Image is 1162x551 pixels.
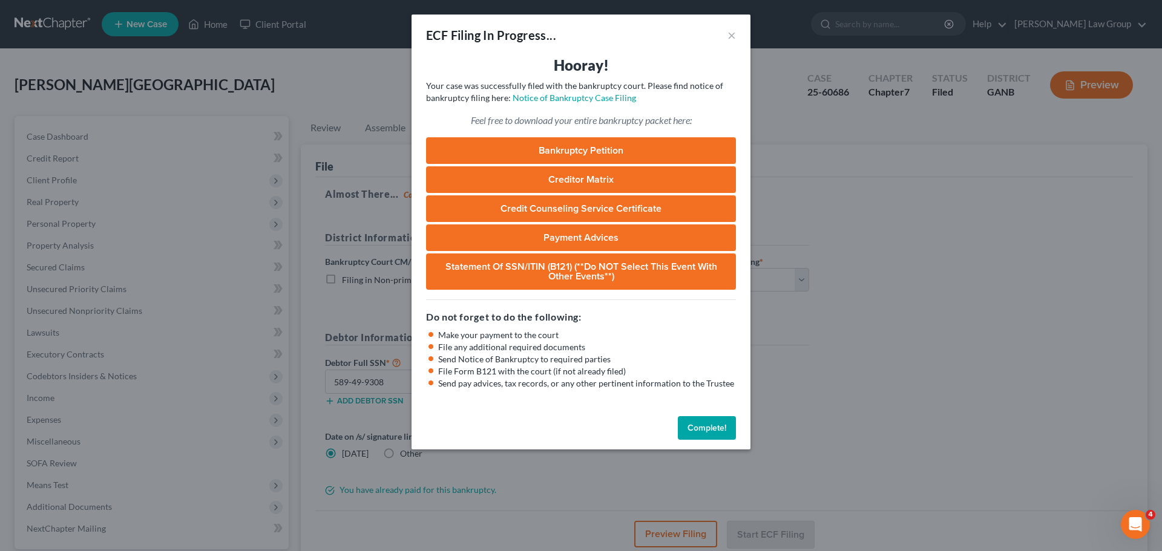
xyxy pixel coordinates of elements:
[426,195,736,222] a: Credit Counseling Service Certificate
[426,27,556,44] div: ECF Filing In Progress...
[1146,510,1155,520] span: 4
[727,28,736,42] button: ×
[426,224,736,251] a: Payment Advices
[426,114,736,128] p: Feel free to download your entire bankruptcy packet here:
[438,329,736,341] li: Make your payment to the court
[438,353,736,365] li: Send Notice of Bankruptcy to required parties
[426,56,736,75] h3: Hooray!
[438,365,736,377] li: File Form B121 with the court (if not already filed)
[438,377,736,390] li: Send pay advices, tax records, or any other pertinent information to the Trustee
[426,253,736,290] a: Statement of SSN/ITIN (B121) (**Do NOT select this event with other events**)
[426,137,736,164] a: Bankruptcy Petition
[1121,510,1150,539] iframe: Intercom live chat
[513,93,636,103] a: Notice of Bankruptcy Case Filing
[426,80,723,103] span: Your case was successfully filed with the bankruptcy court. Please find notice of bankruptcy fili...
[426,166,736,193] a: Creditor Matrix
[426,310,736,324] h5: Do not forget to do the following:
[438,341,736,353] li: File any additional required documents
[678,416,736,440] button: Complete!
